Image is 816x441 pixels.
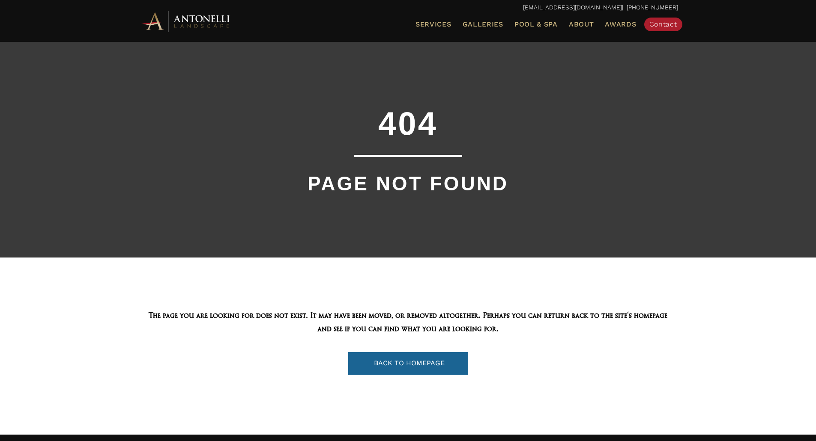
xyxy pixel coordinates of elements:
a: [EMAIL_ADDRESS][DOMAIN_NAME] [523,4,622,11]
span: 404 [378,105,438,142]
img: Antonelli Horizontal Logo [138,9,233,33]
span: Services [415,21,451,28]
a: Pool & Spa [511,19,561,30]
a: Awards [601,19,640,30]
span: About [569,21,594,28]
span: Awards [605,20,636,28]
span: BACK TO HOMEPAGE [374,359,445,367]
a: About [565,19,598,30]
a: Services [412,19,455,30]
span: Contact [649,20,677,28]
span: Galleries [463,20,503,28]
span: PAGE NOT FOUND [308,172,508,195]
a: BACK TO HOMEPAGE [348,352,468,375]
a: Contact [644,18,682,31]
span: Pool & Spa [514,20,558,28]
span: The page you are looking for does not exist. It may have been moved, or removed altogether. Perha... [149,311,667,333]
a: Galleries [459,19,507,30]
p: | [PHONE_NUMBER] [138,2,678,13]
